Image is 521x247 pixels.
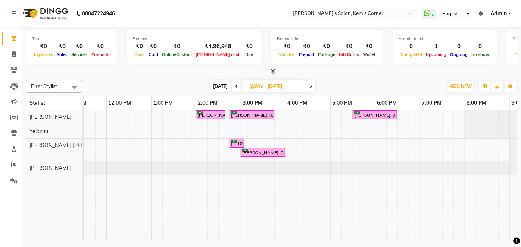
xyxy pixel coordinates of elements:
[152,98,175,108] a: 1:00 PM
[277,52,297,57] span: Voucher
[265,81,303,92] input: 2025-09-03
[19,3,70,24] img: logo
[297,42,316,51] div: ₹0
[29,142,115,149] span: [PERSON_NAME] [PERSON_NAME]
[286,98,309,108] a: 4:00 PM
[29,165,71,171] span: [PERSON_NAME]
[194,42,243,51] div: ₹4,96,948
[132,36,256,42] div: Finance
[197,111,225,118] div: [PERSON_NAME], 02:00 PM-02:40 PM, Haircut - [DEMOGRAPHIC_DATA] Hair Cut ([PERSON_NAME])
[375,98,399,108] a: 6:00 PM
[337,52,361,57] span: Gift Cards
[469,52,491,57] span: No show
[32,36,111,42] div: Total
[448,81,474,92] button: ADD NEW
[243,52,255,57] span: Due
[399,36,491,42] div: Appointment
[147,52,160,57] span: Card
[450,83,472,89] span: ADD NEW
[241,98,265,108] a: 3:00 PM
[277,42,297,51] div: ₹0
[160,42,194,51] div: ₹0
[29,128,48,134] span: Yellama
[353,111,396,118] div: [PERSON_NAME], 05:30 PM-06:30 PM, Hairwash with blowdry - Waist Length
[277,36,377,42] div: Redemption
[196,98,220,108] a: 2:00 PM
[243,42,256,51] div: ₹0
[399,52,424,57] span: Completed
[241,149,284,156] div: [PERSON_NAME], 03:00 PM-04:00 PM, Pedicure - Signature
[297,52,316,57] span: Prepaid
[69,52,90,57] span: Services
[132,52,147,57] span: Cash
[448,52,469,57] span: Ongoing
[469,42,491,51] div: 0
[32,42,55,51] div: ₹0
[399,42,424,51] div: 0
[316,52,337,57] span: Package
[465,98,489,108] a: 8:00 PM
[424,42,448,51] div: 1
[490,10,507,18] span: Admin
[55,42,69,51] div: ₹0
[29,99,45,106] span: Stylist
[248,83,265,89] span: Wed
[361,42,377,51] div: ₹0
[132,42,147,51] div: ₹0
[331,98,354,108] a: 5:00 PM
[160,52,194,57] span: Online/Custom
[448,42,469,51] div: 0
[337,42,361,51] div: ₹0
[361,52,377,57] span: Wallet
[32,52,55,57] span: Expenses
[90,52,111,57] span: Products
[210,80,231,92] span: [DATE]
[424,52,448,57] span: Upcoming
[69,42,90,51] div: ₹0
[147,42,160,51] div: ₹0
[31,83,57,89] span: Filter Stylist
[420,98,444,108] a: 7:00 PM
[107,98,133,108] a: 12:00 PM
[230,111,273,118] div: [PERSON_NAME], 02:45 PM-03:45 PM, Global - Inoa - Men's global color
[316,42,337,51] div: ₹0
[90,42,111,51] div: ₹0
[55,52,69,57] span: Sales
[230,140,243,147] div: [PERSON_NAME], 02:45 PM-03:05 PM, Men's [PERSON_NAME]
[194,52,243,57] span: [PERSON_NAME] cash
[29,114,71,120] span: [PERSON_NAME]
[82,3,115,24] b: 08047224946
